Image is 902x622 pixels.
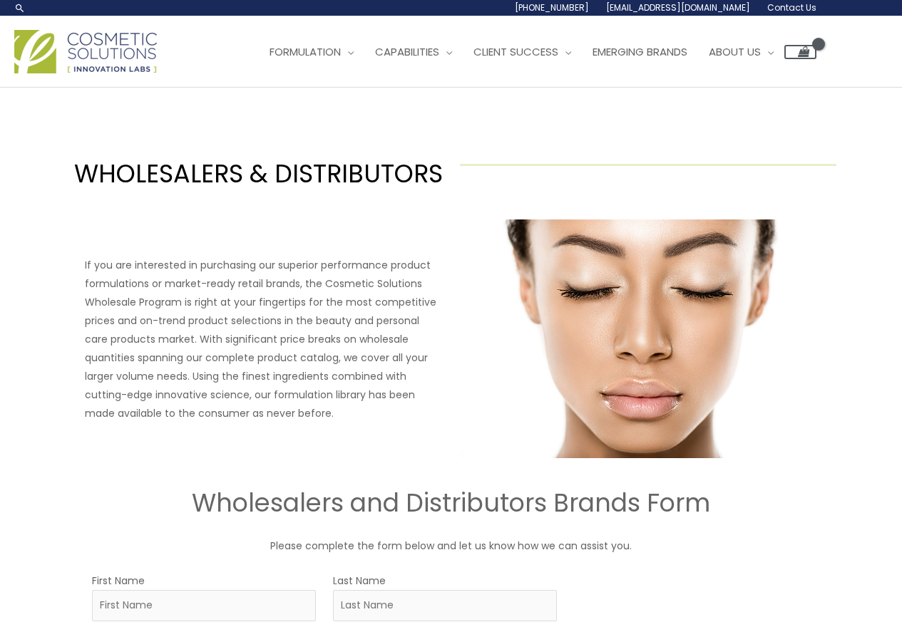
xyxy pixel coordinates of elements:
[698,31,784,73] a: About Us
[333,571,386,590] label: Last Name
[364,31,463,73] a: Capabilities
[606,1,750,14] span: [EMAIL_ADDRESS][DOMAIN_NAME]
[784,45,816,59] a: View Shopping Cart, empty
[515,1,589,14] span: [PHONE_NUMBER]
[709,44,761,59] span: About Us
[92,571,145,590] label: First Name
[85,256,443,423] p: If you are interested in purchasing our superior performance product formulations or market-ready...
[767,1,816,14] span: Contact Us
[14,2,26,14] a: Search icon link
[66,156,443,191] h1: WHOLESALERS & DISTRIBUTORS
[582,31,698,73] a: Emerging Brands
[14,30,157,73] img: Cosmetic Solutions Logo
[270,44,341,59] span: Formulation
[463,31,582,73] a: Client Success
[473,44,558,59] span: Client Success
[92,590,316,621] input: First Name
[460,219,818,458] img: Wholesale Customer Type Image
[24,487,879,519] h2: Wholesalers and Distributors Brands Form
[333,590,557,621] input: Last Name
[24,537,879,555] p: Please complete the form below and let us know how we can assist you.
[593,44,687,59] span: Emerging Brands
[248,31,816,73] nav: Site Navigation
[375,44,439,59] span: Capabilities
[259,31,364,73] a: Formulation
